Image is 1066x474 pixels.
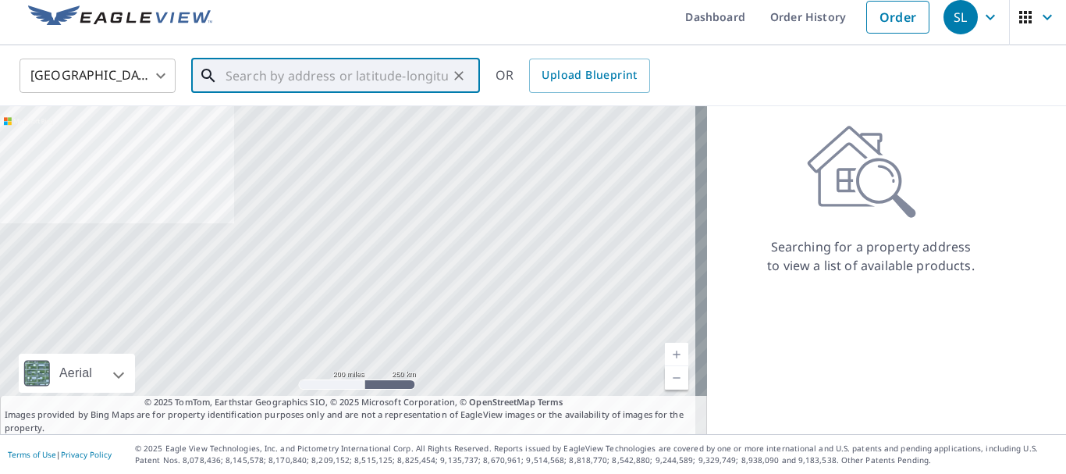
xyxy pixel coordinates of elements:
[28,5,212,29] img: EV Logo
[665,343,688,366] a: Current Level 5, Zoom In
[135,443,1058,466] p: © 2025 Eagle View Technologies, Inc. and Pictometry International Corp. All Rights Reserved. Repo...
[496,59,650,93] div: OR
[61,449,112,460] a: Privacy Policy
[538,396,563,408] a: Terms
[866,1,929,34] a: Order
[542,66,637,85] span: Upload Blueprint
[448,65,470,87] button: Clear
[665,366,688,390] a: Current Level 5, Zoom Out
[226,54,448,98] input: Search by address or latitude-longitude
[20,54,176,98] div: [GEOGRAPHIC_DATA]
[55,354,97,393] div: Aerial
[766,237,975,275] p: Searching for a property address to view a list of available products.
[8,449,56,460] a: Terms of Use
[19,354,135,393] div: Aerial
[529,59,649,93] a: Upload Blueprint
[469,396,535,408] a: OpenStreetMap
[144,396,563,409] span: © 2025 TomTom, Earthstar Geographics SIO, © 2025 Microsoft Corporation, ©
[8,450,112,459] p: |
